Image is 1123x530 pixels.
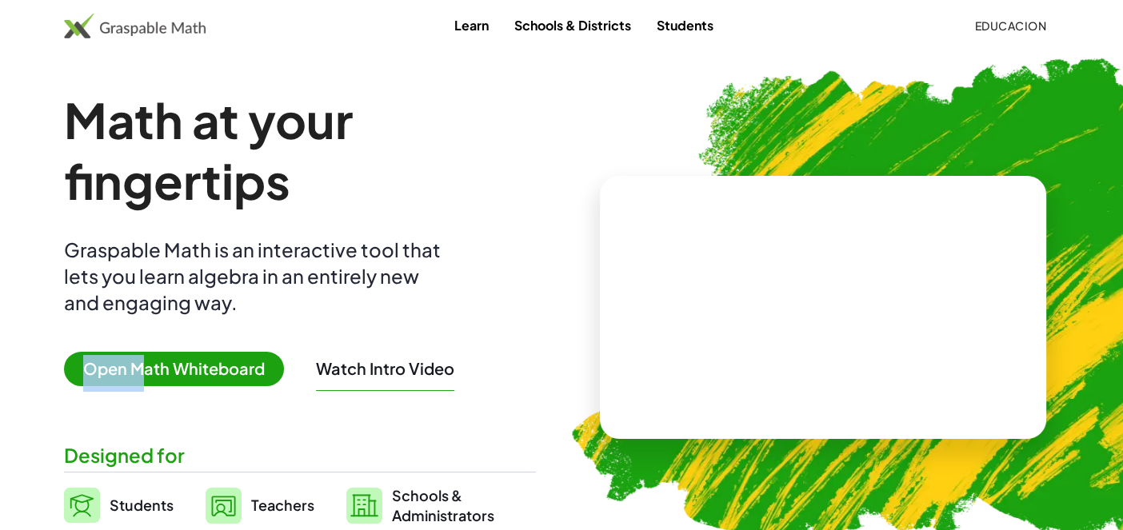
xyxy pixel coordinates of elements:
[441,10,501,40] a: Learn
[64,90,536,211] h1: Math at your fingertips
[392,485,494,525] span: Schools & Administrators
[974,18,1046,33] span: Educacion
[64,485,174,525] a: Students
[346,485,494,525] a: Schools &Administrators
[703,247,943,367] video: What is this? This is dynamic math notation. Dynamic math notation plays a central role in how Gr...
[206,485,314,525] a: Teachers
[110,496,174,514] span: Students
[961,11,1059,40] button: Educacion
[64,442,536,468] div: Designed for
[64,361,297,378] a: Open Math Whiteboard
[501,10,643,40] a: Schools & Districts
[64,237,448,316] div: Graspable Math is an interactive tool that lets you learn algebra in an entirely new and engaging...
[64,352,284,386] span: Open Math Whiteboard
[643,10,725,40] a: Students
[251,496,314,514] span: Teachers
[206,488,242,524] img: svg%3e
[64,488,100,523] img: svg%3e
[346,488,382,524] img: svg%3e
[316,358,454,379] button: Watch Intro Video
